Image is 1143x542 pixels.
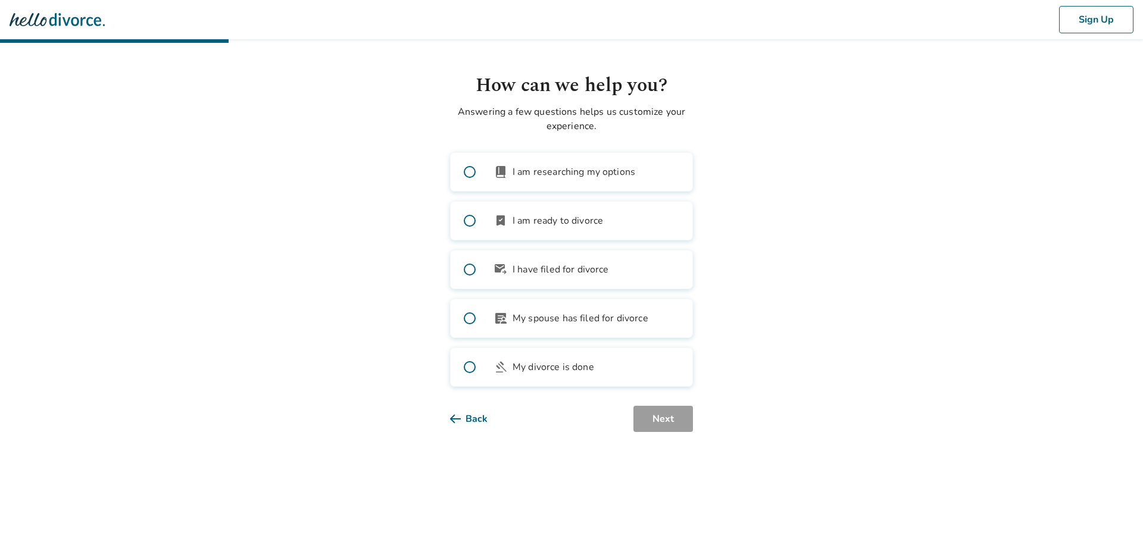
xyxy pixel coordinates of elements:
[450,406,507,432] button: Back
[513,165,635,179] span: I am researching my options
[10,8,105,32] img: Hello Divorce Logo
[513,262,609,277] span: I have filed for divorce
[494,311,508,325] span: article_person
[494,360,508,374] span: gavel
[513,360,594,374] span: My divorce is done
[494,165,508,179] span: book_2
[513,214,603,228] span: I am ready to divorce
[450,71,693,100] h1: How can we help you?
[494,262,508,277] span: outgoing_mail
[513,311,648,325] span: My spouse has filed for divorce
[494,214,508,228] span: bookmark_check
[1059,6,1133,33] button: Sign Up
[633,406,693,432] button: Next
[450,105,693,133] p: Answering a few questions helps us customize your experience.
